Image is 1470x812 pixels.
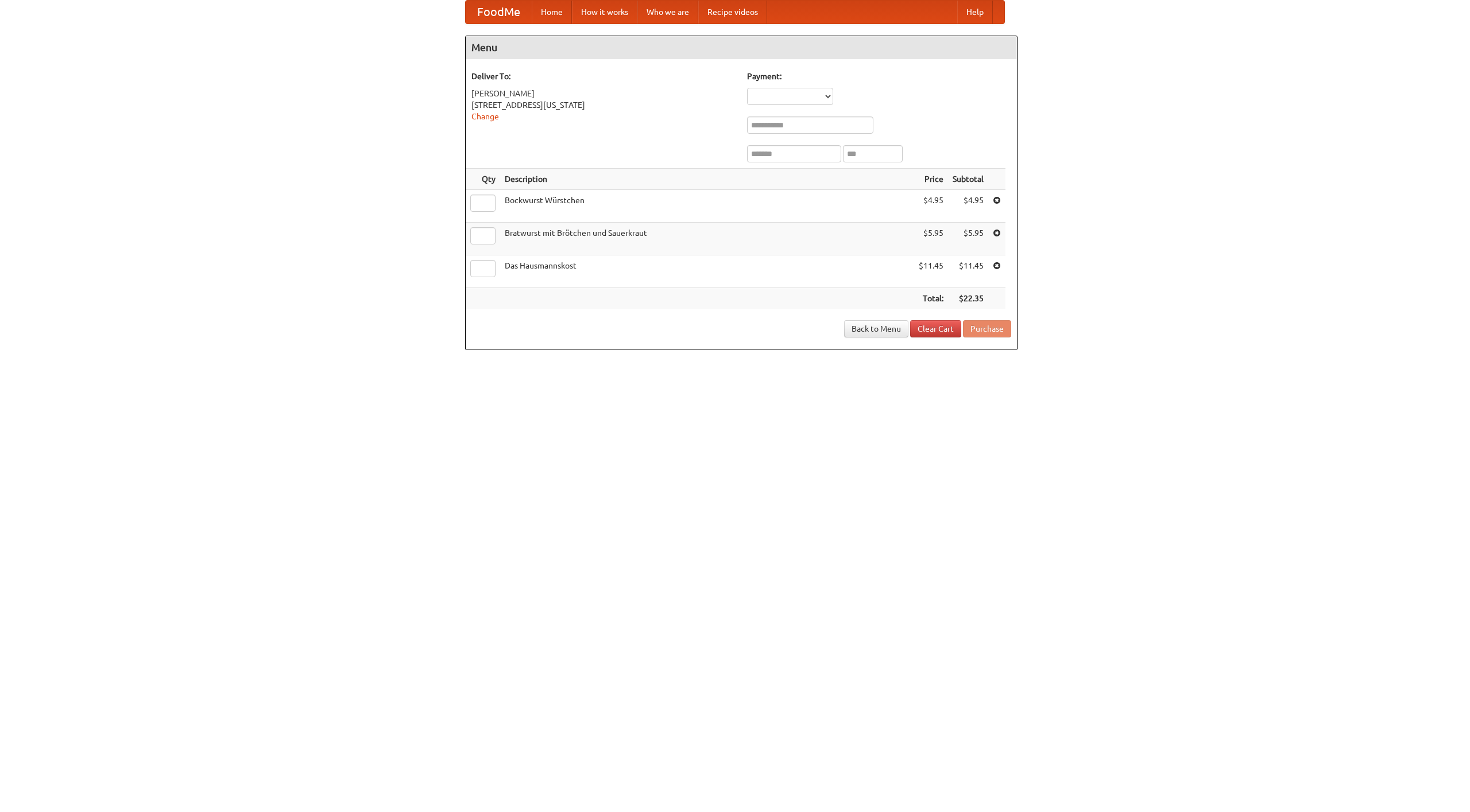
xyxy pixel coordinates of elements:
[957,1,993,24] a: Help
[500,223,914,255] td: Bratwurst mit Brötchen und Sauerkraut
[747,71,1011,82] h5: Payment:
[471,71,736,82] h5: Deliver To:
[844,320,908,337] a: Back to Menu
[948,169,988,190] th: Subtotal
[948,288,988,309] th: $22.35
[914,169,948,190] th: Price
[471,88,736,99] div: [PERSON_NAME]
[963,320,1011,337] button: Purchase
[500,255,914,288] td: Das Hausmannskost
[466,169,500,190] th: Qty
[948,190,988,223] td: $4.95
[910,320,961,337] a: Clear Cart
[914,288,948,309] th: Total:
[500,169,914,190] th: Description
[500,190,914,223] td: Bockwurst Würstchen
[471,99,736,111] div: [STREET_ADDRESS][US_STATE]
[914,190,948,223] td: $4.95
[471,112,499,121] a: Change
[914,255,948,288] td: $11.45
[532,1,572,24] a: Home
[948,255,988,288] td: $11.45
[572,1,637,24] a: How it works
[914,223,948,255] td: $5.95
[466,36,1017,59] h4: Menu
[637,1,698,24] a: Who we are
[698,1,767,24] a: Recipe videos
[466,1,532,24] a: FoodMe
[948,223,988,255] td: $5.95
